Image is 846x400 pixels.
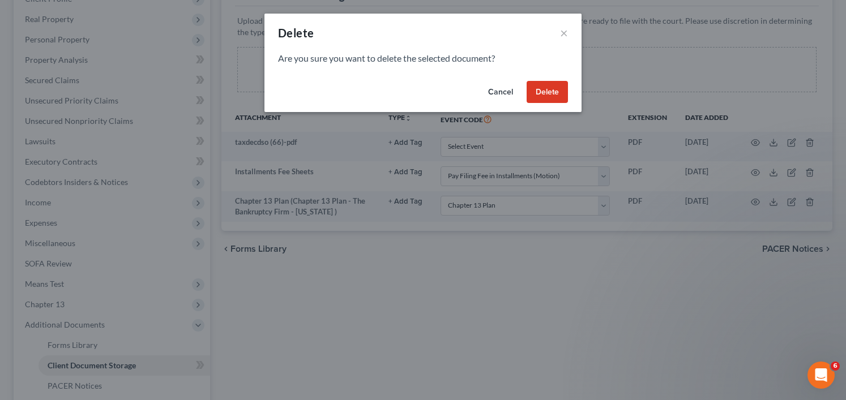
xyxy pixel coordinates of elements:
[278,25,314,41] div: Delete
[560,26,568,40] button: ×
[527,81,568,104] button: Delete
[479,81,522,104] button: Cancel
[278,52,568,65] p: Are you sure you want to delete the selected document?
[831,362,840,371] span: 6
[807,362,835,389] iframe: Intercom live chat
